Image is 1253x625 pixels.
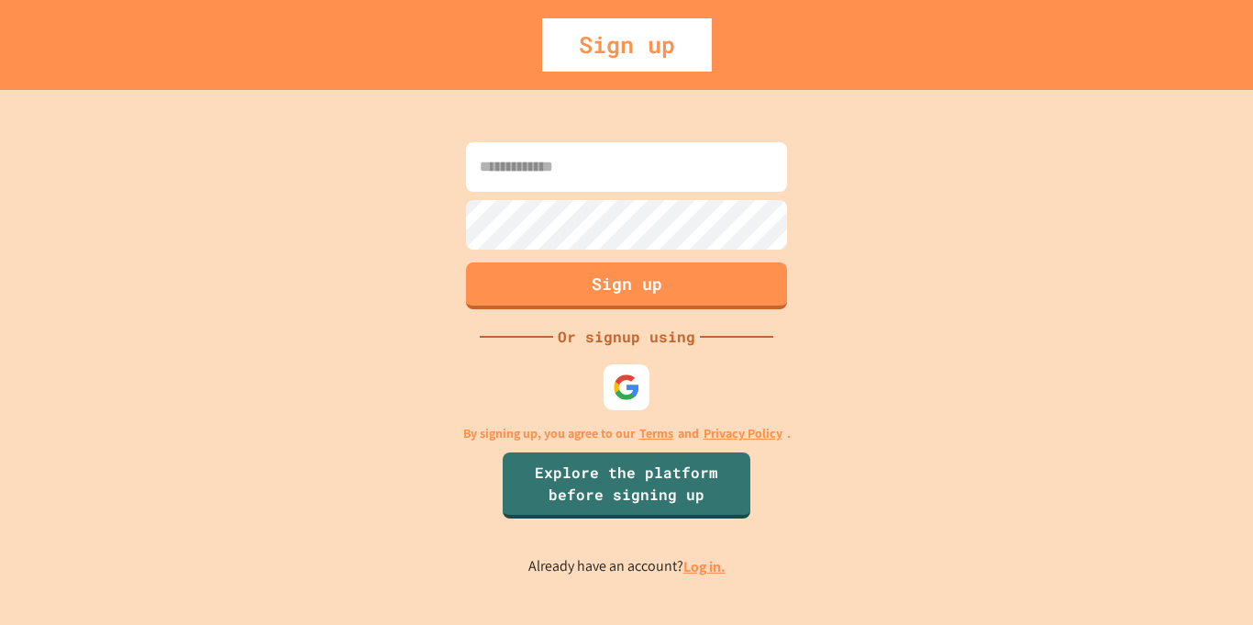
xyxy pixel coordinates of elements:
[528,555,726,578] p: Already have an account?
[466,262,787,309] button: Sign up
[613,374,640,401] img: google-icon.svg
[704,424,782,443] a: Privacy Policy
[503,452,750,519] a: Explore the platform before signing up
[463,424,791,443] p: By signing up, you agree to our and .
[683,557,726,576] a: Log in.
[553,326,700,348] div: Or signup using
[542,18,712,72] div: Sign up
[639,424,673,443] a: Terms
